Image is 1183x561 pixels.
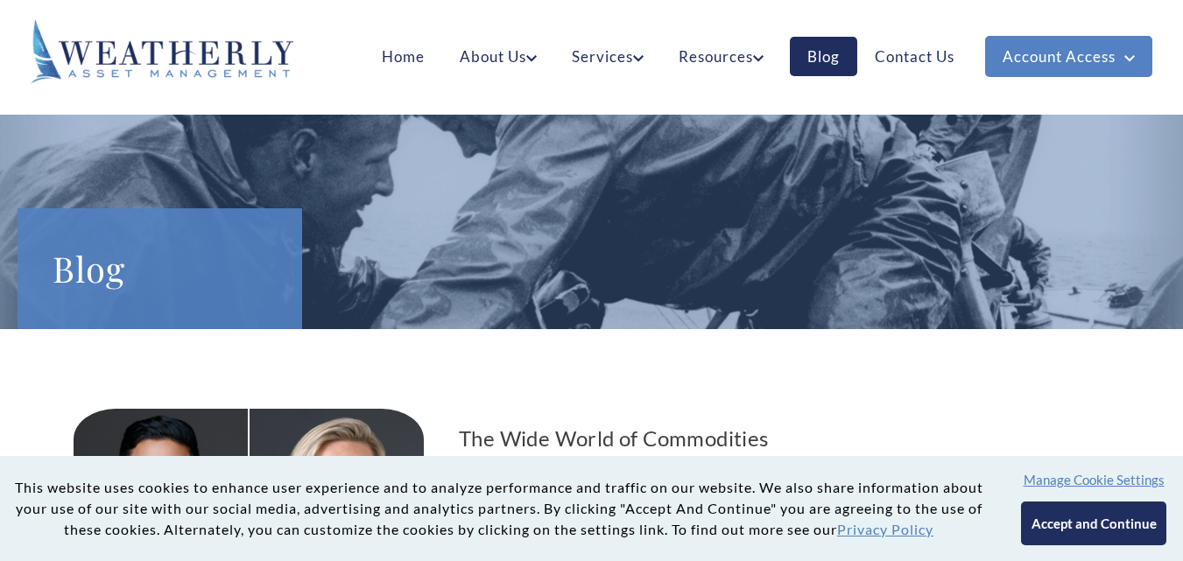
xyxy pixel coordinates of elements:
img: Weatherly [31,19,293,84]
a: Privacy Policy [837,521,933,537]
a: Account Access [985,36,1152,77]
button: Manage Cookie Settings [1024,472,1165,487]
a: The Wide World of Commodities [459,423,1109,454]
a: About Us [442,37,554,76]
p: This website uses cookies to enhance user experience and to analyze performance and traffic on ou... [14,477,983,540]
button: Accept and Continue [1021,501,1165,545]
a: Home [364,37,442,76]
a: Contact Us [857,37,972,76]
a: Blog [790,37,857,76]
a: Services [554,37,661,76]
a: Resources [661,37,781,76]
h1: Blog [53,243,267,294]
